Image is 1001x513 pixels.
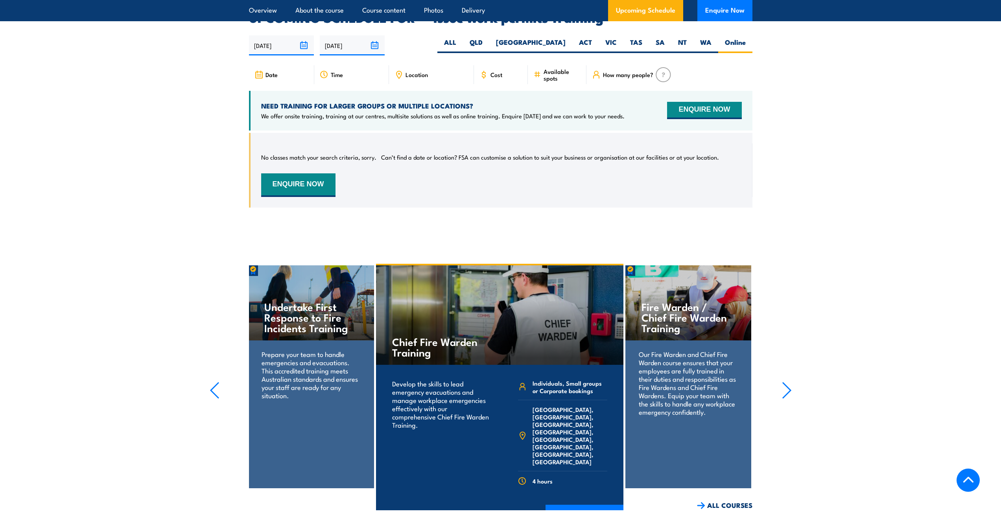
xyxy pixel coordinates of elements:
label: Online [718,38,752,53]
label: ALL [437,38,463,53]
label: QLD [463,38,489,53]
label: ACT [572,38,599,53]
h4: Chief Fire Warden Training [392,336,485,357]
label: VIC [599,38,623,53]
a: ALL COURSES [697,501,752,510]
span: Individuals, Small groups or Corporate bookings [533,379,607,394]
h4: Undertake First Response to Fire Incidents Training [264,301,358,333]
label: SA [649,38,671,53]
input: From date [249,35,314,55]
input: To date [320,35,385,55]
p: Our Fire Warden and Chief Fire Warden course ensures that your employees are fully trained in the... [639,350,737,416]
span: Date [265,71,278,78]
span: Location [406,71,428,78]
span: How many people? [603,71,653,78]
span: 4 hours [533,477,553,485]
h4: NEED TRAINING FOR LARGER GROUPS OR MULTIPLE LOCATIONS? [261,101,625,110]
label: WA [693,38,718,53]
button: ENQUIRE NOW [261,173,336,197]
h4: Fire Warden / Chief Fire Warden Training [642,301,735,333]
p: We offer onsite training, training at our centres, multisite solutions as well as online training... [261,112,625,120]
p: Prepare your team to handle emergencies and evacuations. This accredited training meets Australia... [262,350,360,399]
span: Cost [490,71,502,78]
p: Can’t find a date or location? FSA can customise a solution to suit your business or organisation... [381,153,719,161]
h2: UPCOMING SCHEDULE FOR - "Issue work permits Training" [249,12,752,23]
span: Available spots [544,68,581,81]
span: [GEOGRAPHIC_DATA], [GEOGRAPHIC_DATA], [GEOGRAPHIC_DATA], [GEOGRAPHIC_DATA], [GEOGRAPHIC_DATA], [G... [533,406,607,465]
label: TAS [623,38,649,53]
button: ENQUIRE NOW [667,102,741,119]
label: NT [671,38,693,53]
label: [GEOGRAPHIC_DATA] [489,38,572,53]
p: Develop the skills to lead emergency evacuations and manage workplace emergencies effectively wit... [392,379,489,429]
span: Time [331,71,343,78]
p: No classes match your search criteria, sorry. [261,153,376,161]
